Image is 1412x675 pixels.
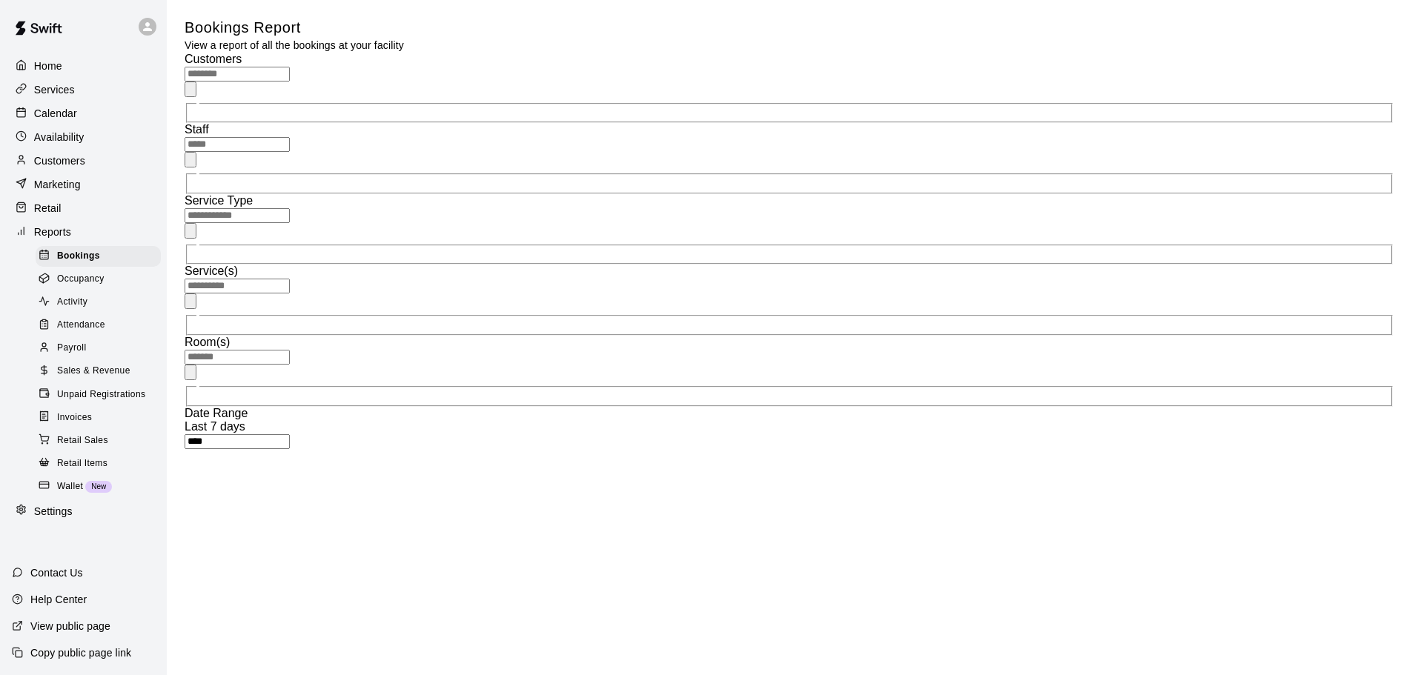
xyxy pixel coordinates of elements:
a: Bookings [36,245,167,267]
a: Reports [12,221,155,243]
button: Open [185,293,196,309]
span: Invoices [57,410,92,425]
a: Services [12,79,155,101]
a: Payroll [36,337,167,360]
p: Contact Us [30,565,83,580]
button: Open [185,365,196,380]
a: Attendance [36,314,167,337]
p: Retail [34,201,62,216]
button: Open [185,223,196,239]
a: Activity [36,291,167,314]
a: Invoices [36,406,167,429]
p: Copy public page link [30,645,131,660]
span: Retail Items [57,456,107,471]
a: Availability [12,126,155,148]
a: Retail [12,197,155,219]
div: WalletNew [36,476,161,497]
span: Payroll [57,341,86,356]
p: Customers [34,153,85,168]
a: Calendar [12,102,155,124]
p: Home [34,59,62,73]
span: Occupancy [57,272,105,287]
p: Marketing [34,177,81,192]
a: Marketing [12,173,155,196]
div: Retail Items [36,453,161,474]
p: Availability [34,130,84,144]
p: Calendar [34,106,77,121]
p: Settings [34,504,73,519]
button: Open [185,82,196,97]
p: Reports [34,225,71,239]
div: Last 7 days [185,420,1394,433]
a: WalletNew [36,475,167,498]
span: Attendance [57,318,105,333]
div: Payroll [36,338,161,359]
p: View a report of all the bookings at your facility [185,38,404,53]
a: Unpaid Registrations [36,383,167,406]
span: Staff [185,123,209,136]
div: Occupancy [36,269,161,290]
div: Bookings [36,246,161,267]
a: Retail Items [36,452,167,475]
span: Room(s) [185,336,230,348]
span: Customers [185,53,242,65]
div: Activity [36,292,161,313]
p: View public page [30,619,110,634]
div: Invoices [36,408,161,428]
span: Service(s) [185,265,238,277]
div: Attendance [36,315,161,336]
a: Home [12,55,155,77]
a: Sales & Revenue [36,360,167,383]
span: Date Range [185,407,248,419]
span: Service Type [185,194,253,207]
span: Bookings [57,249,100,264]
div: Unpaid Registrations [36,385,161,405]
span: New [85,482,112,491]
span: Activity [57,295,87,310]
h5: Bookings Report [185,18,404,38]
span: Unpaid Registrations [57,388,145,402]
a: Occupancy [36,267,167,290]
button: Open [185,152,196,167]
a: Settings [12,500,155,522]
span: Sales & Revenue [57,364,130,379]
p: Help Center [30,592,87,607]
p: Services [34,82,75,97]
div: Sales & Revenue [36,361,161,382]
span: Wallet [57,479,83,494]
span: Retail Sales [57,433,108,448]
div: Retail Sales [36,430,161,451]
a: Retail Sales [36,429,167,452]
a: Customers [12,150,155,172]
